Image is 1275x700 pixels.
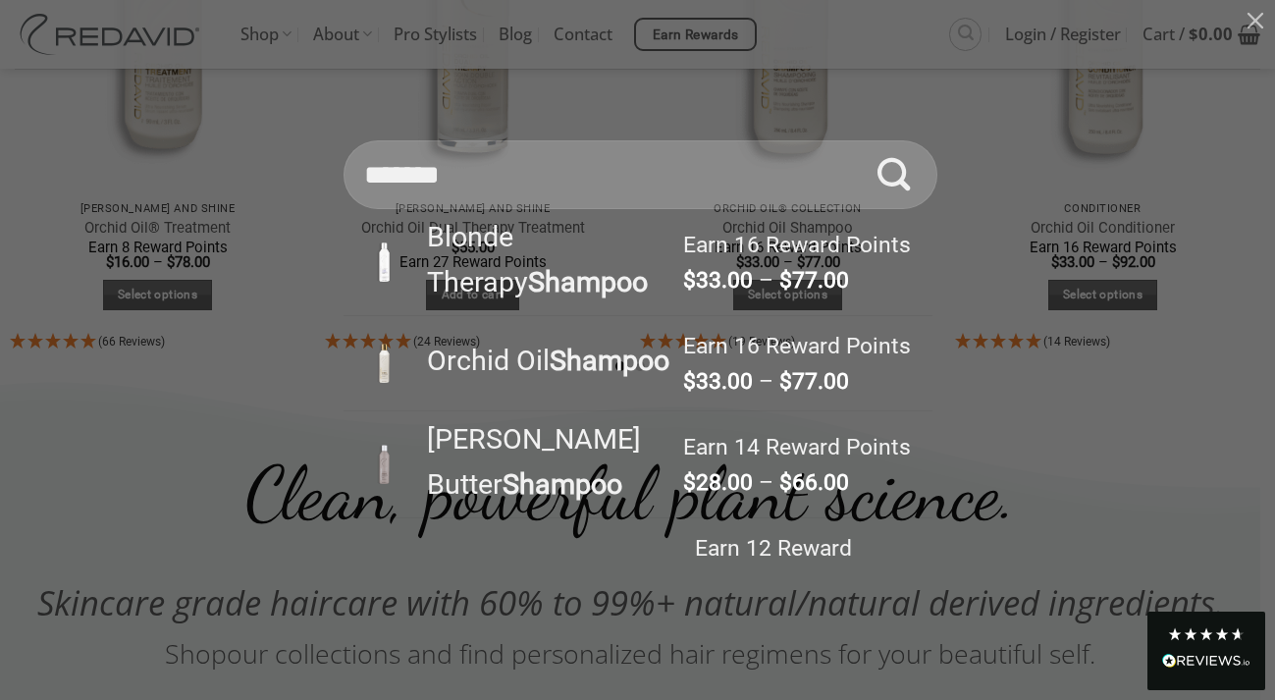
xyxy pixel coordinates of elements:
[779,469,792,496] span: $
[364,242,403,282] img: REDAVID-Blonde-Therapy-Shampoo-for-Blonde-and-Highlightened-Hair-1-280x280.png
[683,333,911,359] span: Earn 16 Reward Points
[683,368,696,395] span: $
[759,267,773,294] span: –
[683,267,753,294] bdi: 33.00
[779,267,849,294] bdi: 77.00
[759,368,773,395] span: –
[1147,612,1265,690] div: Read All Reviews
[695,535,852,598] span: Earn 12 Reward Points
[860,140,929,209] button: Submit
[413,339,678,384] div: Orchid Oil
[683,232,911,258] span: Earn 16 Reward Points
[759,469,773,496] span: –
[528,265,648,298] strong: Shampoo
[550,344,669,377] strong: Shampoo
[683,469,696,496] span: $
[364,344,403,383] img: REDAVID-Orchid-Oil-Shampoo-1-1-280x280.png
[503,467,622,501] strong: Shampoo
[779,267,792,294] span: $
[683,434,911,460] span: Earn 14 Reward Points
[683,368,753,395] bdi: 33.00
[413,215,678,305] div: Blonde Therapy
[1167,626,1246,642] div: 4.8 Stars
[1162,654,1250,668] img: REVIEWS.io
[683,469,753,496] bdi: 28.00
[683,267,696,294] span: $
[1162,650,1250,675] div: Read All Reviews
[779,469,849,496] bdi: 66.00
[413,559,690,604] div: Cedarwood
[779,368,849,395] bdi: 77.00
[779,368,792,395] span: $
[413,417,678,508] div: [PERSON_NAME] Butter
[364,445,403,484] img: REDAVID-Shea-Butter-Shampoo-1-280x280.png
